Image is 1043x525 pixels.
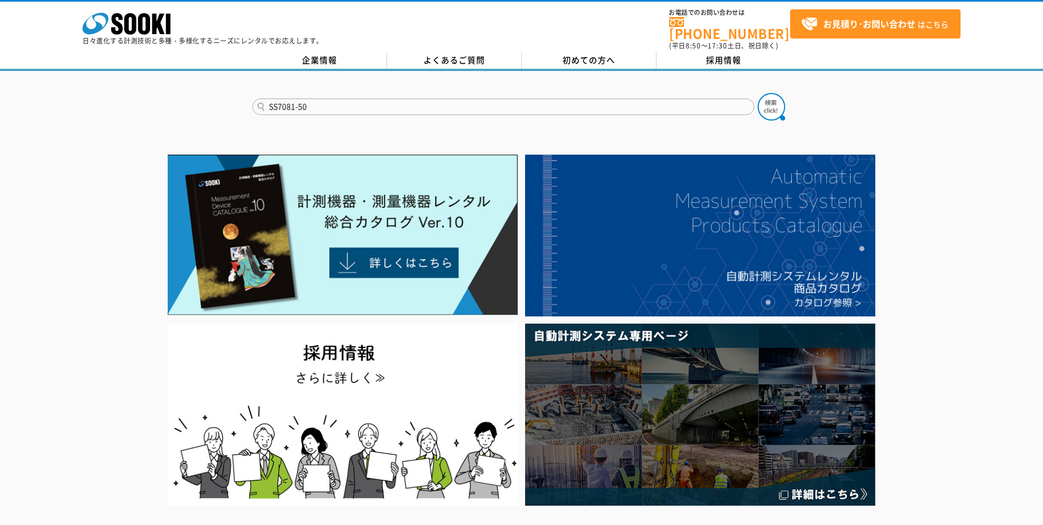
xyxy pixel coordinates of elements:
strong: お見積り･お問い合わせ [823,17,915,30]
span: (平日 ～ 土日、祝日除く) [669,41,778,51]
a: [PHONE_NUMBER] [669,17,790,40]
img: 自動計測システム専用ページ [525,324,875,506]
img: btn_search.png [758,93,785,121]
span: はこちら [801,16,948,32]
span: 初めての方へ [562,54,615,66]
span: 8:50 [686,41,701,51]
a: よくあるご質問 [387,52,522,69]
input: 商品名、型式、NETIS番号を入力してください [252,99,754,115]
img: 自動計測システムカタログ [525,155,875,316]
a: 初めての方へ [522,52,656,69]
a: 採用情報 [656,52,791,69]
img: SOOKI recruit [168,324,518,506]
a: 企業情報 [252,52,387,69]
span: お電話でのお問い合わせは [669,9,790,16]
img: Catalog Ver10 [168,155,518,315]
a: お見積り･お問い合わせはこちら [790,9,961,39]
span: 17:30 [708,41,727,51]
p: 日々進化する計測技術と多種・多様化するニーズにレンタルでお応えします。 [82,37,323,44]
